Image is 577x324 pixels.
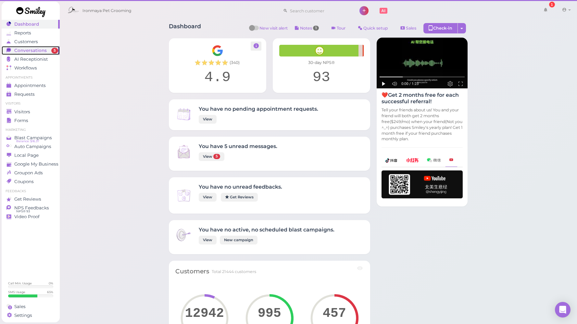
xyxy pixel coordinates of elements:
[14,214,40,219] span: Video Proof
[2,116,60,125] a: Forms
[555,302,571,318] div: Open Intercom Messenger
[175,106,192,123] img: Inbox
[14,48,47,53] span: Conversations
[14,196,41,202] span: Get Reviews
[8,281,32,285] div: Call Min. Usage
[2,29,60,37] a: Reports
[395,23,422,33] a: Sales
[14,21,39,27] span: Dashboard
[279,60,364,66] div: 30-day NPS®
[14,153,39,158] span: Local Page
[199,143,277,149] h4: You have 5 unread messages.
[353,23,394,33] a: Quick setup
[2,212,60,221] a: Video Proof
[423,23,458,33] div: Check-in
[2,81,60,90] a: Appointments
[2,107,60,116] a: Visitors
[2,101,60,106] li: Visitors
[212,269,256,275] div: Total 21444 customers
[313,26,319,31] span: 1
[2,311,60,320] a: Settings
[49,281,53,285] div: 0 %
[14,83,46,88] span: Appointments
[2,160,60,168] a: Google My Business
[2,55,60,64] a: AI Receptionist
[2,302,60,311] a: Sales
[326,23,351,33] a: Tour
[288,6,351,16] input: Search customer
[289,23,324,33] button: Notes 1
[2,37,60,46] a: Customers
[14,135,52,141] span: Blast Campaigns
[14,56,48,62] span: AI Receptionist
[2,151,60,160] a: Local Page
[2,133,60,142] a: Blast Campaigns Balance: $16.37
[16,139,39,144] span: Balance: $16.37
[2,177,60,186] a: Coupons
[2,189,60,193] li: Feedbacks
[14,65,37,71] span: Workflows
[51,48,58,54] span: 5
[14,109,30,115] span: Visitors
[14,179,34,184] span: Coupons
[175,227,192,243] img: Inbox
[199,152,224,161] a: View 5
[14,39,38,44] span: Customers
[2,128,60,132] li: Marketing
[2,75,60,80] li: Appointments
[14,313,32,318] span: Settings
[2,195,60,204] a: Get Reviews
[14,205,49,211] span: NPS Feedbacks
[14,144,51,149] span: Auto Campaigns
[2,46,60,55] a: Conversations 5
[549,2,555,7] div: 1
[220,236,257,244] a: New campaign
[175,187,192,204] img: Inbox
[213,154,220,159] span: 5
[14,30,31,36] span: Reports
[377,38,468,89] img: AI receptionist
[259,25,288,35] span: New visit alert
[2,168,60,177] a: Groupon Ads
[406,26,416,31] span: Sales
[2,142,60,151] a: Auto Campaigns
[279,69,364,86] div: 93
[221,193,258,202] a: Get Reviews
[199,236,217,244] a: View
[199,115,217,124] a: View
[14,118,28,123] span: Forms
[175,69,260,86] div: 4.9
[385,158,398,163] img: douyin-2727e60b7b0d5d1bbe969c21619e8014.png
[82,2,132,20] span: Ironmaya Pet Grooming
[16,209,30,214] span: NPS® 93
[2,64,60,72] a: Workflows
[14,304,26,309] span: Sales
[427,158,441,162] img: wechat-a99521bb4f7854bbf8f190d1356e2cdb.png
[212,45,223,56] img: Google__G__Logo-edd0e34f60d7ca4a2f4ece79cff21ae3.svg
[175,143,192,160] img: Inbox
[14,92,35,97] span: Requests
[175,267,209,276] div: Customers
[14,161,58,167] span: Google My Business
[382,170,463,198] img: youtube-h-92280983ece59b2848f85fc261e8ffad.png
[169,23,201,35] h1: Dashboard
[2,204,60,212] a: NPS Feedbacks NPS® 93
[14,170,43,176] span: Groupon Ads
[199,227,334,233] h4: You have no active, no scheduled blast campaigns.
[2,20,60,29] a: Dashboard
[47,290,53,294] div: 65 %
[230,60,240,66] span: ( 340 )
[382,107,463,142] p: Tell your friends about us! You and your friend will both get 2 months free($249/mo) when your fr...
[2,90,60,99] a: Requests
[199,184,282,190] h4: You have no unread feedbacks.
[382,92,463,104] h4: ❤️Get 2 months free for each successful referral!
[199,193,217,202] a: View
[199,106,318,112] h4: You have no pending appointment requests.
[8,290,25,294] div: SMS Usage
[406,158,419,162] img: xhs-786d23addd57f6a2be217d5a65f4ab6b.png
